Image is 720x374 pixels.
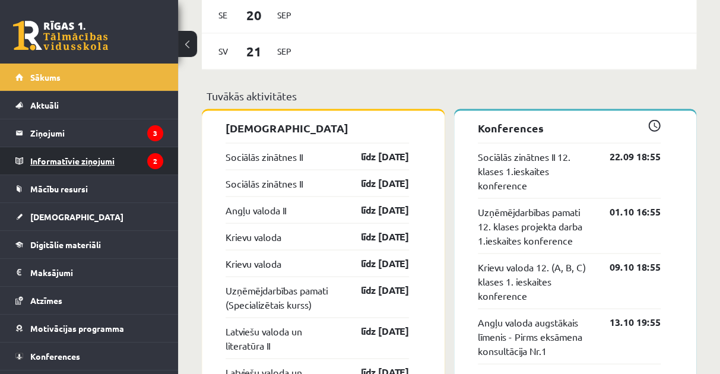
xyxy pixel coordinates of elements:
span: Aktuāli [30,100,59,110]
a: 01.10 16:55 [592,204,661,218]
span: Atzīmes [30,295,62,306]
a: Konferences [15,343,163,370]
a: līdz [DATE] [340,324,409,338]
span: Konferences [30,351,80,362]
a: Sākums [15,64,163,91]
i: 2 [147,153,163,169]
a: 22.09 18:55 [592,149,661,163]
a: Rīgas 1. Tālmācības vidusskola [13,21,108,50]
a: Krievu valoda 12. (A, B, C) klases 1. ieskaites konference [478,259,592,302]
a: 13.10 19:55 [592,315,661,329]
span: Sep [272,6,297,24]
a: Krievu valoda [226,256,281,270]
span: 21 [236,42,272,61]
span: Motivācijas programma [30,323,124,334]
span: Se [211,6,236,24]
a: Aktuāli [15,91,163,119]
legend: Ziņojumi [30,119,163,147]
i: 3 [147,125,163,141]
a: Angļu valoda II [226,202,286,217]
a: līdz [DATE] [340,202,409,217]
a: Uzņēmējdarbības pamati 12. klases projekta darba 1.ieskaites konference [478,204,592,247]
a: Ziņojumi3 [15,119,163,147]
span: Mācību resursi [30,183,88,194]
a: Maksājumi [15,259,163,286]
a: Informatīvie ziņojumi2 [15,147,163,175]
span: 20 [236,5,272,25]
a: Atzīmes [15,287,163,314]
legend: Maksājumi [30,259,163,286]
a: Sociālās zinātnes II [226,176,303,190]
a: Angļu valoda augstākais līmenis - Pirms eksāmena konsultācija Nr.1 [478,315,592,357]
span: [DEMOGRAPHIC_DATA] [30,211,123,222]
a: līdz [DATE] [340,283,409,297]
a: līdz [DATE] [340,149,409,163]
a: Mācību resursi [15,175,163,202]
legend: Informatīvie ziņojumi [30,147,163,175]
a: 09.10 18:55 [592,259,661,274]
a: Motivācijas programma [15,315,163,342]
span: Sākums [30,72,61,83]
a: Digitālie materiāli [15,231,163,258]
span: Digitālie materiāli [30,239,101,250]
p: Konferences [478,119,661,135]
a: Latviešu valoda un literatūra II [226,324,340,352]
p: [DEMOGRAPHIC_DATA] [226,119,409,135]
a: Sociālās zinātnes II [226,149,303,163]
a: Sociālās zinātnes II 12. klases 1.ieskaites konference [478,149,592,192]
a: Uzņēmējdarbības pamati (Specializētais kurss) [226,283,340,311]
span: Sep [272,42,297,61]
p: Tuvākās aktivitātes [207,87,692,103]
span: Sv [211,42,236,61]
a: līdz [DATE] [340,176,409,190]
a: Krievu valoda [226,229,281,243]
a: līdz [DATE] [340,229,409,243]
a: [DEMOGRAPHIC_DATA] [15,203,163,230]
a: līdz [DATE] [340,256,409,270]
